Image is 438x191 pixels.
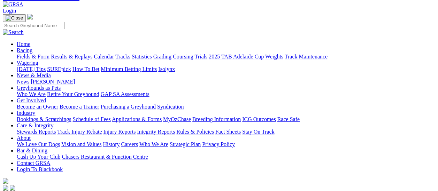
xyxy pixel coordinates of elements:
a: Who We Are [139,141,168,147]
img: Close [6,15,23,21]
div: Industry [17,116,435,122]
a: Care & Integrity [17,122,54,128]
a: Coursing [173,54,193,59]
div: Get Involved [17,104,435,110]
a: Privacy Policy [202,141,235,147]
a: Racing [17,47,32,53]
img: twitter.svg [10,185,15,191]
img: GRSA [3,1,23,8]
a: Calendar [94,54,114,59]
a: Tracks [115,54,130,59]
a: Login To Blackbook [17,166,63,172]
a: Who We Are [17,91,46,97]
a: News [17,79,29,85]
a: We Love Our Dogs [17,141,60,147]
a: Bookings & Scratchings [17,116,71,122]
a: How To Bet [72,66,100,72]
a: Home [17,41,30,47]
div: Greyhounds as Pets [17,91,435,97]
a: Get Involved [17,97,46,103]
a: [DATE] Tips [17,66,46,72]
a: Fact Sheets [215,129,241,135]
button: Toggle navigation [3,14,26,22]
a: Breeding Information [192,116,241,122]
img: Search [3,29,24,35]
a: [PERSON_NAME] [31,79,75,85]
a: Integrity Reports [137,129,175,135]
a: Vision and Values [61,141,101,147]
a: Track Injury Rebate [57,129,102,135]
a: Statistics [132,54,152,59]
a: Isolynx [158,66,175,72]
a: Industry [17,110,35,116]
img: facebook.svg [3,185,8,191]
a: Login [3,8,16,14]
a: About [17,135,31,141]
a: Rules & Policies [176,129,214,135]
a: Weights [265,54,283,59]
a: SUREpick [47,66,71,72]
a: Stay On Track [242,129,274,135]
a: Become an Owner [17,104,58,110]
a: Wagering [17,60,38,66]
a: Contact GRSA [17,160,50,166]
div: Bar & Dining [17,154,435,160]
img: logo-grsa-white.png [27,14,33,19]
a: News & Media [17,72,51,78]
a: Purchasing a Greyhound [101,104,156,110]
div: News & Media [17,79,435,85]
a: ICG Outcomes [242,116,276,122]
a: Schedule of Fees [72,116,110,122]
a: Results & Replays [51,54,92,59]
div: Care & Integrity [17,129,435,135]
a: Applications & Forms [112,116,162,122]
a: MyOzChase [163,116,191,122]
a: Careers [121,141,138,147]
a: Greyhounds as Pets [17,85,61,91]
a: GAP SA Assessments [101,91,149,97]
a: Become a Trainer [60,104,99,110]
a: Stewards Reports [17,129,56,135]
img: logo-grsa-white.png [3,178,8,184]
div: Wagering [17,66,435,72]
a: Track Maintenance [285,54,328,59]
input: Search [3,22,64,29]
a: Strategic Plan [170,141,201,147]
a: Minimum Betting Limits [101,66,157,72]
a: Grading [153,54,171,59]
a: Syndication [157,104,184,110]
a: History [103,141,120,147]
a: Cash Up Your Club [17,154,60,160]
a: Chasers Restaurant & Function Centre [62,154,148,160]
div: About [17,141,435,148]
a: Fields & Form [17,54,49,59]
a: Injury Reports [103,129,136,135]
a: Race Safe [277,116,299,122]
div: Racing [17,54,435,60]
a: Trials [194,54,207,59]
a: Bar & Dining [17,148,47,153]
a: 2025 TAB Adelaide Cup [209,54,264,59]
a: Retire Your Greyhound [47,91,99,97]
